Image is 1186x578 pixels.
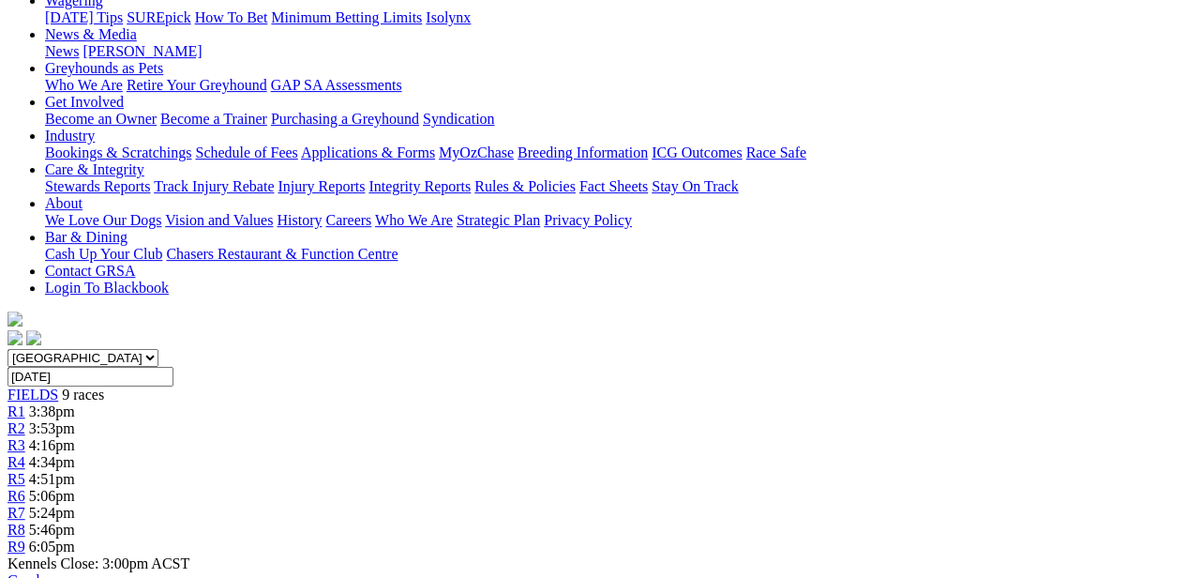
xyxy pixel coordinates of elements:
a: About [45,195,83,211]
a: Greyhounds as Pets [45,60,163,76]
span: 5:24pm [29,505,75,521]
a: R6 [8,488,25,504]
a: Strategic Plan [457,212,540,228]
span: 4:16pm [29,437,75,453]
a: Chasers Restaurant & Function Centre [166,246,398,262]
a: Breeding Information [518,144,648,160]
a: SUREpick [127,9,190,25]
a: Minimum Betting Limits [271,9,422,25]
a: R9 [8,539,25,555]
a: R8 [8,522,25,538]
a: Cash Up Your Club [45,246,162,262]
a: Who We Are [45,77,123,93]
a: Schedule of Fees [195,144,297,160]
a: Become a Trainer [160,111,267,127]
a: Syndication [423,111,494,127]
a: Purchasing a Greyhound [271,111,419,127]
a: Who We Are [375,212,453,228]
input: Select date [8,367,173,387]
a: R2 [8,420,25,436]
a: Track Injury Rebate [154,178,274,194]
span: 3:53pm [29,420,75,436]
a: Bookings & Scratchings [45,144,191,160]
a: Race Safe [745,144,805,160]
div: Get Involved [45,111,1178,128]
a: [DATE] Tips [45,9,123,25]
a: Integrity Reports [368,178,471,194]
div: Industry [45,144,1178,161]
span: 4:34pm [29,454,75,470]
div: News & Media [45,43,1178,60]
a: Retire Your Greyhound [127,77,267,93]
div: Greyhounds as Pets [45,77,1178,94]
span: 3:38pm [29,403,75,419]
a: R5 [8,471,25,487]
a: News [45,43,79,59]
a: Stewards Reports [45,178,150,194]
a: News & Media [45,26,137,42]
span: 6:05pm [29,539,75,555]
a: ICG Outcomes [652,144,742,160]
a: Privacy Policy [544,212,632,228]
a: Applications & Forms [301,144,435,160]
a: We Love Our Dogs [45,212,161,228]
span: 4:51pm [29,471,75,487]
a: Become an Owner [45,111,157,127]
img: facebook.svg [8,330,23,345]
div: Bar & Dining [45,246,1178,263]
a: Isolynx [426,9,471,25]
a: Get Involved [45,94,124,110]
a: Rules & Policies [474,178,576,194]
a: R4 [8,454,25,470]
span: 5:46pm [29,522,75,538]
a: Fact Sheets [579,178,648,194]
span: Kennels Close: 3:00pm ACST [8,555,189,571]
a: FIELDS [8,387,58,403]
a: Login To Blackbook [45,280,169,296]
div: Wagering [45,9,1178,26]
span: 5:06pm [29,488,75,504]
a: Vision and Values [165,212,273,228]
a: R7 [8,505,25,521]
a: MyOzChase [439,144,514,160]
a: How To Bet [195,9,268,25]
a: Injury Reports [278,178,365,194]
a: Stay On Track [652,178,738,194]
a: GAP SA Assessments [271,77,402,93]
a: History [277,212,322,228]
div: Care & Integrity [45,178,1178,195]
div: About [45,212,1178,229]
a: Bar & Dining [45,229,128,245]
a: [PERSON_NAME] [83,43,202,59]
a: Care & Integrity [45,161,144,177]
img: twitter.svg [26,330,41,345]
a: R1 [8,403,25,419]
a: Contact GRSA [45,263,135,279]
span: 9 races [62,387,104,403]
a: Industry [45,128,95,144]
a: R3 [8,437,25,453]
img: logo-grsa-white.png [8,312,23,327]
a: Careers [325,212,371,228]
